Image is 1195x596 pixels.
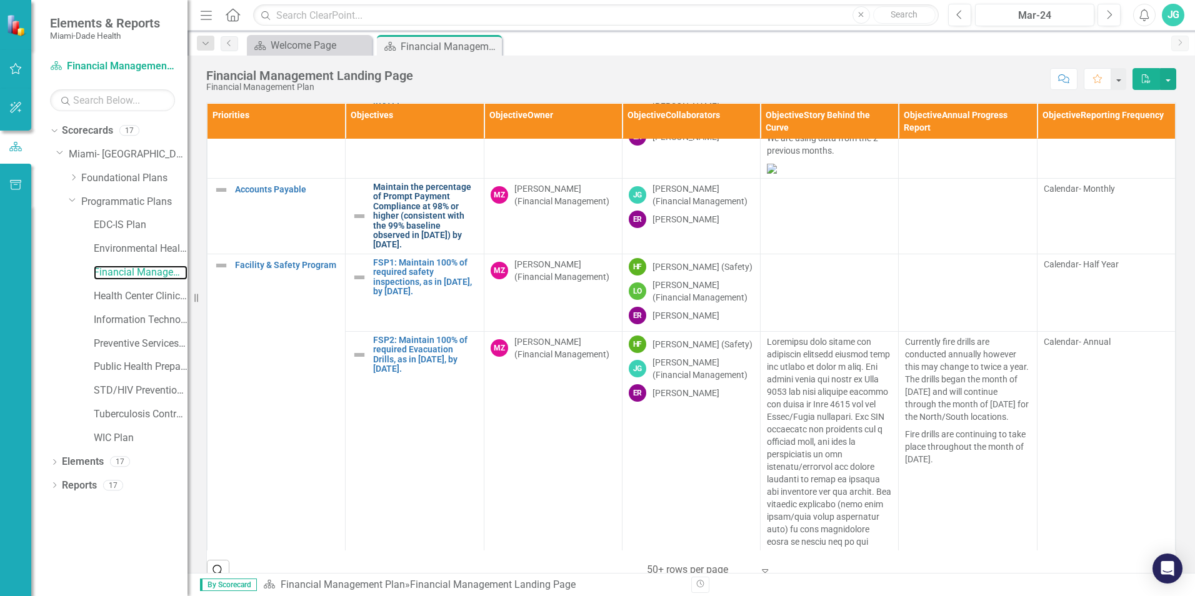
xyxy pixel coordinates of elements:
div: ER [629,384,646,402]
div: [PERSON_NAME] [652,309,719,322]
div: MZ [491,339,508,357]
a: Environmental Health Plan [94,242,187,256]
div: [PERSON_NAME] (Safety) [652,338,752,350]
div: [PERSON_NAME] [652,387,719,399]
div: Financial Management Landing Page [410,579,576,590]
img: Not Defined [214,258,229,273]
a: Preventive Services Plan [94,337,187,351]
button: JG [1162,4,1184,26]
p: Fire drills are continuing to take place throughout the month of [DATE]. [905,425,1030,465]
div: LO [629,282,646,300]
div: » [263,578,682,592]
img: Not Defined [352,209,367,224]
a: Elements [62,455,104,469]
a: Financial Management Plan [94,266,187,280]
div: Financial Management Landing Page [401,39,499,54]
a: Maintain the percentage of Prompt Payment Compliance at 98% or higher (consistent with the 99% ba... [373,182,477,250]
div: JG [629,186,646,204]
a: WIC Plan [94,431,187,445]
div: 17 [110,457,130,467]
div: HF [629,258,646,276]
div: [PERSON_NAME] (Financial Management) [514,335,616,360]
a: Accounts Payable [235,185,339,194]
div: [PERSON_NAME] (Financial Management) [652,182,754,207]
a: Information Technology Plan [94,313,187,327]
div: Welcome Page [271,37,369,53]
a: Welcome Page [250,37,369,53]
span: Elements & Reports [50,16,160,31]
div: ER [629,211,646,228]
input: Search ClearPoint... [253,4,939,26]
a: Scorecards [62,124,113,138]
div: Mar-24 [979,8,1090,23]
div: [PERSON_NAME] (Financial Management) [652,356,754,381]
div: Calendar- Monthly [1044,182,1169,195]
a: EDC-IS Plan [94,218,187,232]
a: FSP1: Maintain 100% of required safety inspections, as in [DATE], by [DATE]. [373,258,477,297]
a: Programmatic Plans [81,195,187,209]
a: FSP2: Maintain 100% of required Evacuation Drills, as in [DATE], by [DATE]. [373,335,477,374]
small: Miami-Dade Health [50,31,160,41]
a: Miami- [GEOGRAPHIC_DATA] [69,147,187,162]
div: JG [629,360,646,377]
div: Financial Management Plan [206,82,413,92]
div: [PERSON_NAME] (Financial Management) [652,279,754,304]
div: 17 [103,480,123,490]
div: Calendar- Annual [1044,335,1169,348]
div: HF [629,335,646,353]
a: Financial Management Plan [281,579,405,590]
a: STD/HIV Prevention and Control Plan [94,384,187,398]
div: [PERSON_NAME] (Safety) [652,261,752,273]
div: Open Intercom Messenger [1152,554,1182,584]
div: Calendar- Half Year [1044,258,1169,271]
img: Not Defined [352,270,367,285]
img: Not Defined [352,347,367,362]
a: Facility & Safety Program [235,261,339,270]
input: Search Below... [50,89,175,111]
a: Tuberculosis Control & Prevention Plan [94,407,187,422]
button: Search [873,6,936,24]
a: Reports [62,479,97,493]
div: [PERSON_NAME] (Financial Management) [514,182,616,207]
a: Financial Management Plan [50,59,175,74]
img: Not Defined [214,182,229,197]
div: 17 [119,126,139,136]
img: ClearPoint Strategy [6,14,28,36]
div: [PERSON_NAME] [652,213,719,226]
button: Mar-24 [975,4,1094,26]
div: ER [629,307,646,324]
div: MZ [491,262,508,279]
div: [PERSON_NAME] (Financial Management) [514,258,616,283]
span: By Scorecard [200,579,257,591]
img: mceclip6.png [767,164,777,174]
p: We are using data from the 2 previous months. [767,129,892,159]
div: Financial Management Landing Page [206,69,413,82]
span: Search [891,9,917,19]
div: MZ [491,186,508,204]
p: Currently fire drills are conducted annually however this may change to twice a year. The drills ... [905,335,1030,425]
a: Foundational Plans [81,171,187,186]
a: Health Center Clinical Admin Support Plan [94,289,187,304]
a: Public Health Preparedness Plan [94,360,187,374]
